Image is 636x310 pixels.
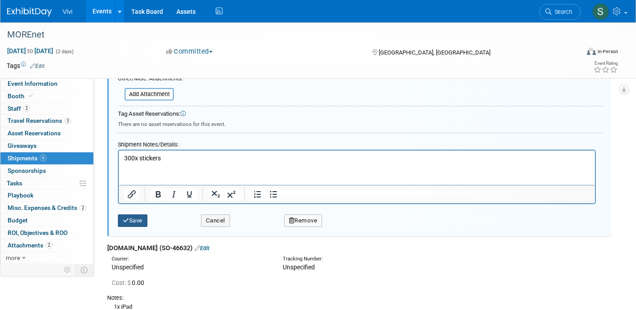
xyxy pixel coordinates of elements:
[118,110,603,118] div: Tag Asset Reservations:
[195,245,209,251] a: Edit
[0,90,93,102] a: Booth
[75,264,94,276] td: Toggle Event Tabs
[8,204,86,211] span: Misc. Expenses & Credits
[163,47,216,56] button: Committed
[118,214,147,227] button: Save
[208,188,223,201] button: Subscript
[201,214,230,227] button: Cancel
[0,189,93,201] a: Playbook
[46,242,52,248] span: 2
[8,155,46,162] span: Shipments
[63,8,72,15] span: Vivi
[0,177,93,189] a: Tasks
[26,47,34,54] span: to
[0,140,93,152] a: Giveaways
[0,227,93,239] a: ROI, Objectives & ROO
[118,118,603,128] div: There are no asset reservations for this event.
[23,105,30,112] span: 2
[8,167,46,174] span: Sponsorships
[8,142,37,149] span: Giveaways
[0,78,93,90] a: Event Information
[224,188,239,201] button: Superscript
[29,93,33,98] i: Booth reservation complete
[283,256,483,263] div: Tracking Number:
[0,202,93,214] a: Misc. Expenses & Credits2
[0,152,93,164] a: Shipments6
[7,61,45,70] td: Tags
[540,4,581,20] a: Search
[151,188,166,201] button: Bold
[0,103,93,115] a: Staff2
[64,117,71,124] span: 3
[0,115,93,127] a: Travel Reservations3
[284,214,322,227] button: Remove
[0,239,93,251] a: Attachments2
[4,27,566,43] div: MOREnet
[107,243,611,253] div: [DOMAIN_NAME] (SO-46632)
[112,279,132,286] span: Cost: $
[79,205,86,211] span: 2
[552,8,572,15] span: Search
[592,3,609,20] img: Sara Membreno
[0,165,93,177] a: Sponsorships
[107,294,611,302] div: Notes:
[119,151,595,185] iframe: Rich Text Area
[8,80,58,87] span: Event Information
[6,254,20,261] span: more
[7,8,52,17] img: ExhibitDay
[8,92,35,100] span: Booth
[118,75,183,85] div: Other/Misc. Attachments:
[112,279,148,286] span: 0.00
[7,47,54,55] span: [DATE] [DATE]
[0,127,93,139] a: Asset Reservations
[594,61,618,66] div: Event Rating
[8,229,67,236] span: ROI, Objectives & ROO
[30,63,45,69] a: Edit
[8,117,71,124] span: Travel Reservations
[587,48,596,55] img: Format-Inperson.png
[250,188,265,201] button: Numbered list
[283,264,315,271] span: Unspecified
[60,264,75,276] td: Personalize Event Tab Strip
[597,48,618,55] div: In-Person
[8,130,61,137] span: Asset Reservations
[8,242,52,249] span: Attachments
[0,214,93,226] a: Budget
[527,46,618,60] div: Event Format
[7,180,22,187] span: Tasks
[118,137,596,150] div: Shipment Notes/Details:
[379,49,490,56] span: [GEOGRAPHIC_DATA], [GEOGRAPHIC_DATA]
[8,217,28,224] span: Budget
[112,263,269,272] div: Unspecified
[8,105,30,112] span: Staff
[112,256,269,263] div: Courier:
[266,188,281,201] button: Bullet list
[40,155,46,161] span: 6
[166,188,181,201] button: Italic
[55,49,74,54] span: (2 days)
[0,252,93,264] a: more
[8,192,33,199] span: Playbook
[124,188,139,201] button: Insert/edit link
[182,188,197,201] button: Underline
